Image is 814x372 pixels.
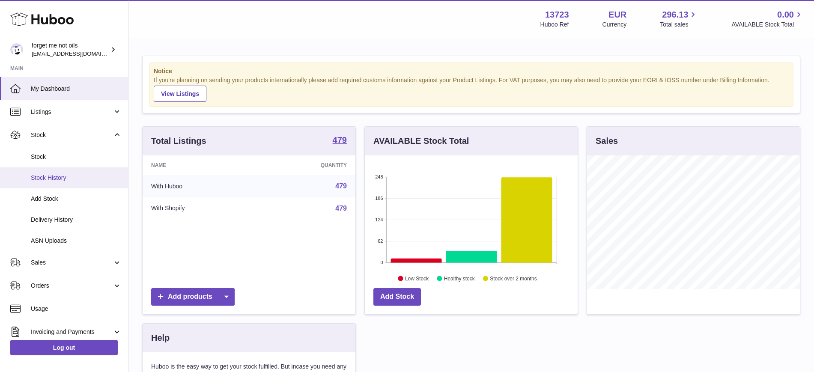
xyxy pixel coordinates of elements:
[777,9,794,21] span: 0.00
[540,21,569,29] div: Huboo Ref
[405,275,429,281] text: Low Stock
[257,155,355,175] th: Quantity
[375,196,383,201] text: 186
[31,108,113,116] span: Listings
[154,76,789,102] div: If you're planning on sending your products internationally please add required customs informati...
[151,332,170,344] h3: Help
[375,174,383,179] text: 248
[32,50,126,57] span: [EMAIL_ADDRESS][DOMAIN_NAME]
[31,195,122,203] span: Add Stock
[335,182,347,190] a: 479
[31,131,113,139] span: Stock
[375,217,383,222] text: 124
[31,216,122,224] span: Delivery History
[143,175,257,197] td: With Huboo
[31,328,113,336] span: Invoicing and Payments
[602,21,627,29] div: Currency
[151,288,235,306] a: Add products
[490,275,537,281] text: Stock over 2 months
[154,67,789,75] strong: Notice
[378,238,383,244] text: 62
[143,197,257,220] td: With Shopify
[444,275,475,281] text: Healthy stock
[373,288,421,306] a: Add Stock
[32,42,109,58] div: forget me not oils
[31,85,122,93] span: My Dashboard
[731,21,804,29] span: AVAILABLE Stock Total
[660,21,698,29] span: Total sales
[31,305,122,313] span: Usage
[31,282,113,290] span: Orders
[333,136,347,144] strong: 479
[10,43,23,56] img: forgetmenothf@gmail.com
[373,135,469,147] h3: AVAILABLE Stock Total
[660,9,698,29] a: 296.13 Total sales
[154,86,206,102] a: View Listings
[545,9,569,21] strong: 13723
[596,135,618,147] h3: Sales
[380,260,383,265] text: 0
[31,259,113,267] span: Sales
[143,155,257,175] th: Name
[31,174,122,182] span: Stock History
[608,9,626,21] strong: EUR
[731,9,804,29] a: 0.00 AVAILABLE Stock Total
[31,237,122,245] span: ASN Uploads
[151,135,206,147] h3: Total Listings
[662,9,688,21] span: 296.13
[31,153,122,161] span: Stock
[333,136,347,146] a: 479
[335,205,347,212] a: 479
[10,340,118,355] a: Log out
